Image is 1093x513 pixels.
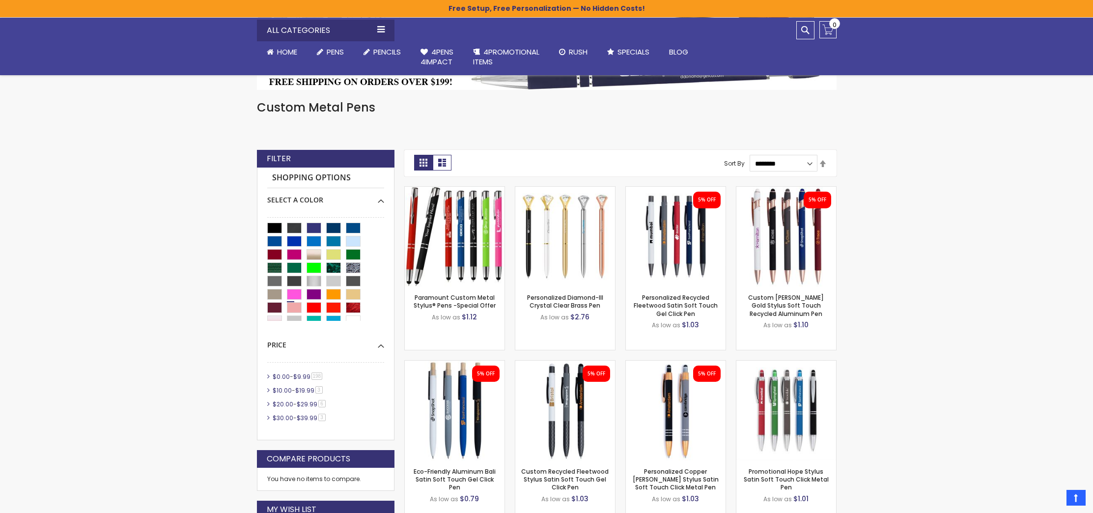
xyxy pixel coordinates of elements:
[669,47,688,57] span: Blog
[597,41,659,63] a: Specials
[736,186,836,195] a: Custom Lexi Rose Gold Stylus Soft Touch Recycled Aluminum Pen
[515,360,615,369] a: Custom Recycled Fleetwood Stylus Satin Soft Touch Gel Click Pen
[318,400,326,407] span: 6
[405,186,504,195] a: Paramount Custom Metal Stylus® Pens -Special Offer
[270,372,326,381] a: $0.00-$9.99198
[833,20,837,29] span: 0
[819,21,837,38] a: 0
[460,494,479,504] span: $0.79
[633,467,719,491] a: Personalized Copper [PERSON_NAME] Stylus Satin Soft Touch Click Metal Pen
[682,320,699,330] span: $1.03
[311,372,323,380] span: 198
[541,495,570,503] span: As low as
[473,47,539,67] span: 4PROMOTIONAL ITEMS
[273,414,293,422] span: $30.00
[267,454,350,464] strong: Compare Products
[588,370,605,377] div: 5% OFF
[373,47,401,57] span: Pencils
[267,168,384,189] strong: Shopping Options
[736,187,836,286] img: Custom Lexi Rose Gold Stylus Soft Touch Recycled Aluminum Pen
[414,155,433,171] strong: Grid
[763,495,792,503] span: As low as
[626,360,726,369] a: Personalized Copper Penny Stylus Satin Soft Touch Click Metal Pen
[698,370,716,377] div: 5% OFF
[793,320,809,330] span: $1.10
[267,153,291,164] strong: Filter
[267,333,384,350] div: Price
[405,187,504,286] img: Paramount Custom Metal Stylus® Pens -Special Offer
[698,197,716,203] div: 5% OFF
[414,293,496,310] a: Paramount Custom Metal Stylus® Pens -Special Offer
[809,197,826,203] div: 5% OFF
[659,41,698,63] a: Blog
[297,400,317,408] span: $29.99
[354,41,411,63] a: Pencils
[414,467,496,491] a: Eco-Friendly Aluminum Bali Satin Soft Touch Gel Click Pen
[549,41,597,63] a: Rush
[763,321,792,329] span: As low as
[652,321,680,329] span: As low as
[634,293,718,317] a: Personalized Recycled Fleetwood Satin Soft Touch Gel Click Pen
[411,41,463,73] a: 4Pens4impact
[744,467,829,491] a: Promotional Hope Stylus Satin Soft Touch Click Metal Pen
[626,186,726,195] a: Personalized Recycled Fleetwood Satin Soft Touch Gel Click Pen
[515,361,615,460] img: Custom Recycled Fleetwood Stylus Satin Soft Touch Gel Click Pen
[521,467,609,491] a: Custom Recycled Fleetwood Stylus Satin Soft Touch Gel Click Pen
[617,47,649,57] span: Specials
[273,386,292,395] span: $10.00
[273,372,290,381] span: $0.00
[736,361,836,460] img: Promotional Hope Stylus Satin Soft Touch Click Metal Pen
[405,360,504,369] a: Eco-Friendly Aluminum Bali Satin Soft Touch Gel Click Pen
[569,47,588,57] span: Rush
[315,386,323,394] span: 3
[267,188,384,205] div: Select A Color
[293,372,310,381] span: $9.99
[405,361,504,460] img: Eco-Friendly Aluminum Bali Satin Soft Touch Gel Click Pen
[527,293,603,310] a: Personalized Diamond-III Crystal Clear Brass Pen
[652,495,680,503] span: As low as
[430,495,458,503] span: As low as
[257,468,394,491] div: You have no items to compare.
[307,41,354,63] a: Pens
[626,361,726,460] img: Personalized Copper Penny Stylus Satin Soft Touch Click Metal Pen
[297,414,317,422] span: $39.99
[793,494,809,504] span: $1.01
[318,414,326,421] span: 3
[273,400,293,408] span: $20.00
[420,47,453,67] span: 4Pens 4impact
[736,360,836,369] a: Promotional Hope Stylus Satin Soft Touch Click Metal Pen
[257,100,837,115] h1: Custom Metal Pens
[1066,490,1086,506] a: Top
[270,414,329,422] a: $30.00-$39.993
[724,159,745,168] label: Sort By
[270,400,329,408] a: $20.00-$29.996
[626,187,726,286] img: Personalized Recycled Fleetwood Satin Soft Touch Gel Click Pen
[540,313,569,321] span: As low as
[515,186,615,195] a: Personalized Diamond-III Crystal Clear Brass Pen
[571,494,589,504] span: $1.03
[277,47,297,57] span: Home
[748,293,824,317] a: Custom [PERSON_NAME] Gold Stylus Soft Touch Recycled Aluminum Pen
[477,370,495,377] div: 5% OFF
[257,41,307,63] a: Home
[327,47,344,57] span: Pens
[432,313,460,321] span: As low as
[257,20,394,41] div: All Categories
[270,386,326,395] a: $10.00-$19.993
[462,312,477,322] span: $1.12
[463,41,549,73] a: 4PROMOTIONALITEMS
[570,312,589,322] span: $2.76
[682,494,699,504] span: $1.03
[515,187,615,286] img: Personalized Diamond-III Crystal Clear Brass Pen
[295,386,314,395] span: $19.99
